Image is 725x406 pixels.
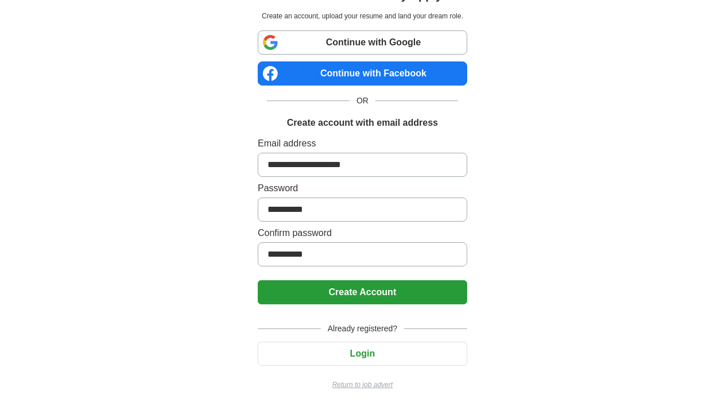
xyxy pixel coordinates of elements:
[258,181,467,195] label: Password
[258,380,467,390] a: Return to job advert
[258,342,467,366] button: Login
[258,137,467,150] label: Email address
[258,226,467,240] label: Confirm password
[321,323,404,335] span: Already registered?
[258,30,467,55] a: Continue with Google
[258,61,467,86] a: Continue with Facebook
[350,95,375,107] span: OR
[260,11,465,21] p: Create an account, upload your resume and land your dream role.
[258,349,467,358] a: Login
[287,116,438,130] h1: Create account with email address
[258,280,467,304] button: Create Account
